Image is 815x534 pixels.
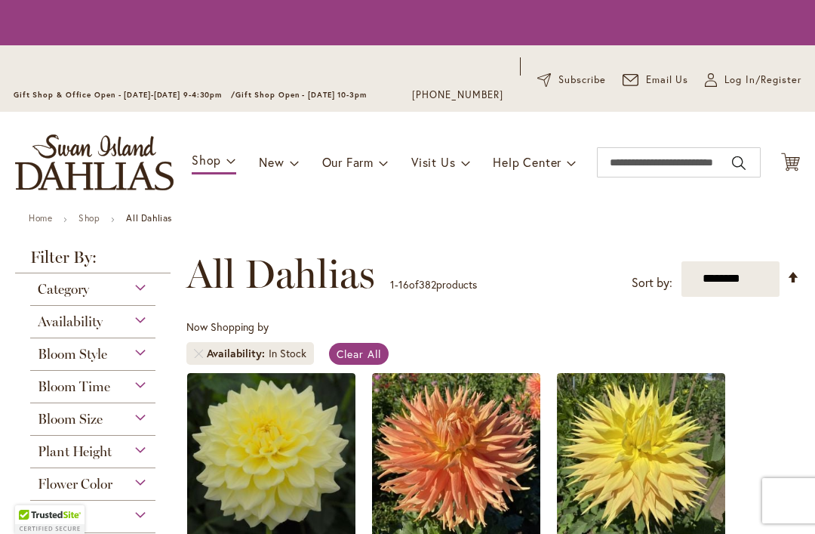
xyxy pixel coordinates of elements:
span: Gift Shop Open - [DATE] 10-3pm [235,90,367,100]
span: Category [38,281,89,298]
span: Bloom Time [38,378,110,395]
a: Log In/Register [705,73,801,88]
span: Log In/Register [724,73,801,88]
a: Remove Availability In Stock [194,349,203,358]
span: Clear All [337,347,381,361]
span: Bloom Size [38,411,103,428]
span: New [259,154,284,170]
a: store logo [15,134,174,190]
span: Flower Color [38,476,112,492]
p: - of products [390,273,477,297]
span: All Dahlias [186,252,375,297]
iframe: Launch Accessibility Center [11,480,54,523]
button: Search [732,151,746,175]
span: Bloom Style [38,346,107,363]
a: Email Us [623,73,689,88]
strong: All Dahlias [126,212,172,224]
span: Availability [207,346,269,361]
span: Help Center [493,154,561,170]
span: Shop [192,152,221,168]
span: Email Us [646,73,689,88]
span: 16 [398,277,409,292]
span: Now Shopping by [186,319,269,334]
a: Shop [78,212,100,224]
span: Visit Us [411,154,455,170]
span: 1 [390,277,395,292]
div: In Stock [269,346,306,361]
label: Sort by: [632,269,672,297]
span: Gift Shop & Office Open - [DATE]-[DATE] 9-4:30pm / [14,90,235,100]
span: Our Farm [322,154,374,170]
a: Clear All [329,343,389,365]
span: Subscribe [558,73,606,88]
a: [PHONE_NUMBER] [412,88,503,103]
span: Availability [38,313,103,330]
a: Home [29,212,52,224]
span: Plant Height [38,443,112,460]
strong: Filter By: [15,249,171,273]
span: 382 [419,277,436,292]
a: Subscribe [537,73,606,88]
